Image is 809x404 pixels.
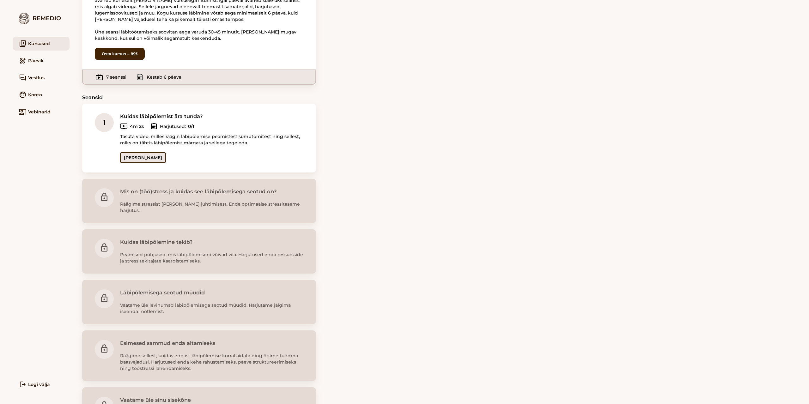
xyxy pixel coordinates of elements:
[100,293,109,303] i: lock
[95,113,114,132] div: 1
[100,243,109,252] i: lock
[28,75,45,81] span: Vestlus
[120,201,303,214] p: Räägime stressist [PERSON_NAME] juhtimisest. Enda optimaalse stressitaseme harjutus.
[150,123,158,130] i: assignment
[150,123,194,130] div: Harjutused:
[100,192,109,202] i: lock
[120,123,128,130] i: ondemand_video
[95,48,145,60] button: Osta kursus – 89€
[120,340,303,346] h3: Esimesed sammud enda aitamiseks
[130,123,144,130] b: 4m 2s
[95,73,103,81] i: live_tv
[120,397,303,403] h3: Vaatame üle sinu sisekõne
[120,152,166,163] a: [PERSON_NAME]
[13,105,70,119] a: co_presentVebinarid
[82,94,316,100] h3: Seansid
[19,381,27,388] i: logout
[95,73,126,81] div: 7 seanssi
[120,251,303,264] p: Peamised põhjused, mis läbipõlemiseni võivad viia. Harjutused enda ressursside ja stressitekitaja...
[188,123,194,130] b: 0/1
[13,88,70,102] a: faceKonto
[120,302,303,315] p: Vaatame üle levinumad läbipõlemisega seotud müüdid. Harjutame jälgima iseenda mõtlemist.
[13,71,70,85] a: forumVestlus
[100,344,109,353] i: lock
[13,13,70,24] div: Remedio
[120,289,303,296] h3: Läbipõlemisega seotud müüdid
[120,188,303,195] h3: Mis on (töö)stress ja kuidas see läbipõlemisega seotud on?
[19,13,29,24] img: logo.7579ec4f.png
[136,73,143,81] i: calendar_month
[13,377,70,391] a: logoutLogi välja
[120,353,303,371] p: Räägime sellest, kuidas ennast läbipõlemise korral aidata ning õpime tundma baasvajadusi. Harjutu...
[120,239,303,245] h3: Kuidas läbipõlemine tekib?
[13,54,70,68] a: drawPäevik
[19,91,27,99] i: face
[19,108,27,116] i: co_present
[120,133,303,146] p: Tasuta video, milles räägin läbipõlemise peamistest sümptomitest ning sellest, miks on tähtis läb...
[19,74,27,81] i: forum
[136,73,181,81] div: Kestab 6 päeva
[19,40,27,47] i: video_library
[19,57,27,64] i: draw
[13,37,70,51] a: video_libraryKursused
[120,113,303,119] h3: Kuidas läbipõlemist ära tunda?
